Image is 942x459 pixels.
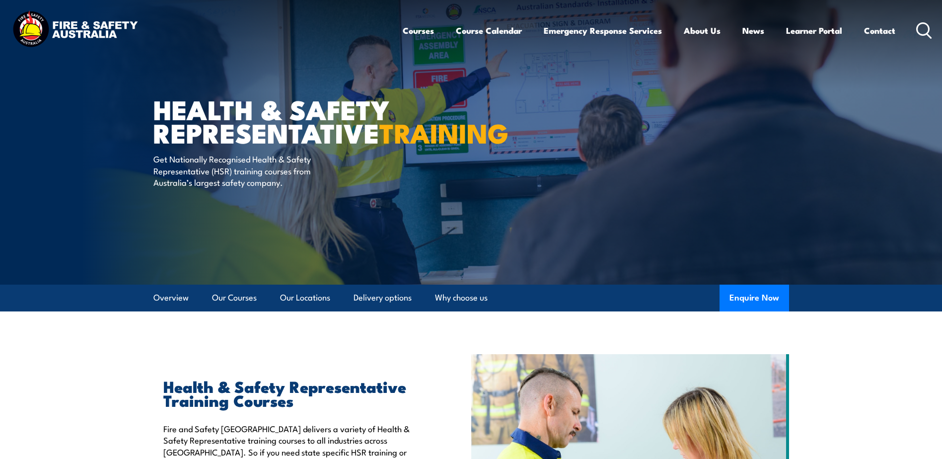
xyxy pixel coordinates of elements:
a: News [742,17,764,44]
button: Enquire Now [720,285,789,311]
a: Course Calendar [456,17,522,44]
a: Our Locations [280,285,330,311]
a: Courses [403,17,434,44]
h1: Health & Safety Representative [153,97,399,144]
a: Emergency Response Services [544,17,662,44]
a: Delivery options [354,285,412,311]
a: Our Courses [212,285,257,311]
a: Learner Portal [786,17,842,44]
a: Why choose us [435,285,488,311]
a: Contact [864,17,895,44]
a: Overview [153,285,189,311]
strong: TRAINING [379,111,508,153]
a: About Us [684,17,721,44]
h2: Health & Safety Representative Training Courses [163,379,426,407]
p: Get Nationally Recognised Health & Safety Representative (HSR) training courses from Australia’s ... [153,153,335,188]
